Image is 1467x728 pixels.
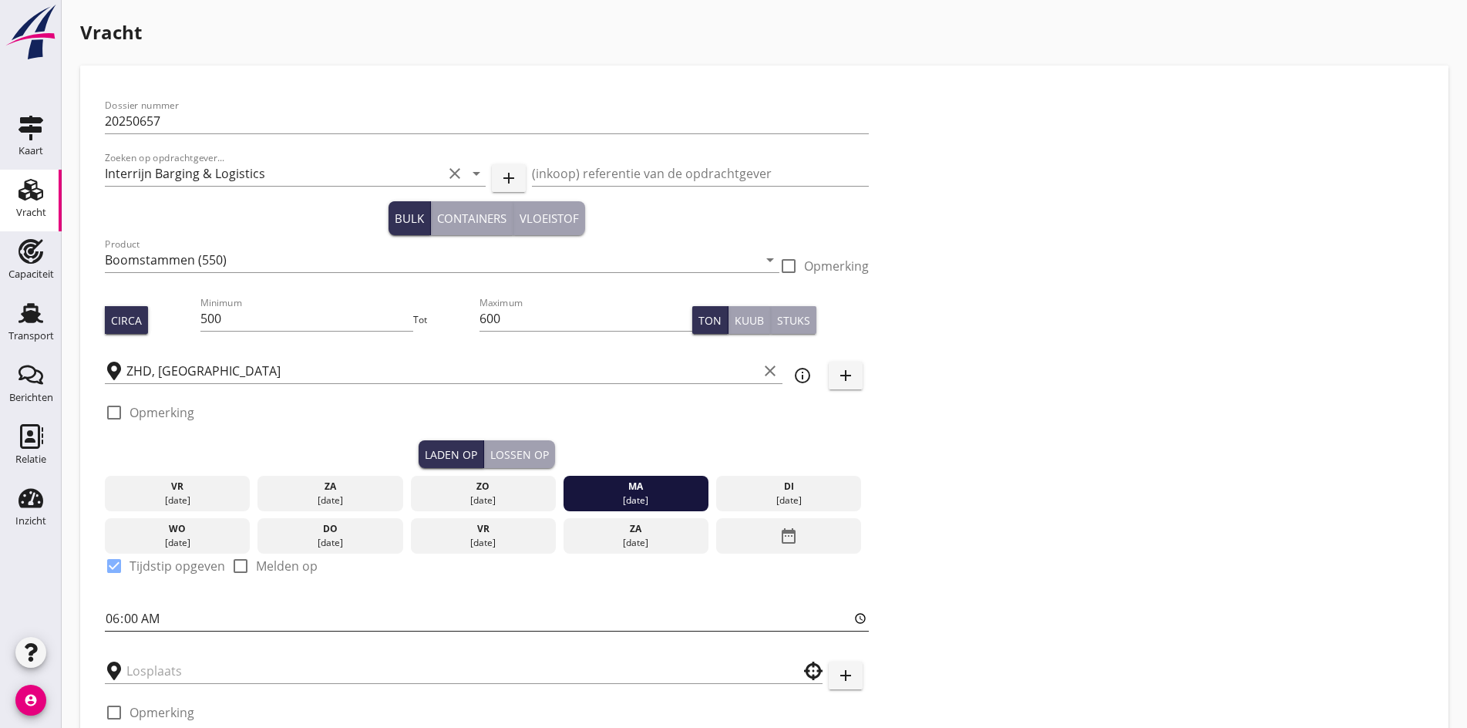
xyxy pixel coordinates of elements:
button: Containers [431,201,513,235]
div: [DATE] [414,494,552,507]
div: vr [414,522,552,536]
i: arrow_drop_down [761,251,779,269]
div: [DATE] [261,494,399,507]
button: Kuub [728,306,771,334]
div: Lossen op [490,447,549,463]
div: Stuks [777,312,810,329]
div: [DATE] [109,536,247,550]
i: add [836,366,855,385]
input: Minimum [200,306,413,331]
input: Zoeken op opdrachtgever... [105,161,442,186]
div: Inzicht [15,516,46,526]
button: Circa [105,306,148,334]
button: Vloeistof [513,201,585,235]
div: Vloeistof [520,210,579,228]
div: di [720,480,858,494]
button: Ton [692,306,728,334]
div: [DATE] [414,536,552,550]
div: Bulk [395,210,424,228]
i: arrow_drop_down [467,164,486,183]
i: add [500,169,518,187]
input: Maximum [479,306,692,331]
label: Opmerking [130,405,194,420]
i: date_range [779,522,798,550]
div: Ton [698,312,722,329]
div: Vracht [16,207,46,217]
img: logo-small.a267ee39.svg [3,4,59,61]
div: Containers [437,210,506,228]
div: [DATE] [567,536,705,550]
label: Melden op [256,558,318,574]
label: Opmerking [130,705,194,720]
div: Capaciteit [8,269,54,279]
div: Berichten [9,393,53,403]
div: vr [109,480,247,494]
div: do [261,522,399,536]
div: wo [109,522,247,536]
h1: Vracht [80,19,1448,46]
div: zo [414,480,552,494]
i: info_outline [793,366,812,385]
div: Laden op [425,447,477,463]
label: Opmerking [804,258,869,274]
button: Laden op [419,440,484,468]
input: Laadplaats [126,359,758,383]
div: za [567,522,705,536]
div: za [261,480,399,494]
button: Lossen op [484,440,555,468]
input: Losplaats [126,659,779,683]
input: Product [105,248,758,272]
input: (inkoop) referentie van de opdrachtgever [532,161,870,186]
div: ma [567,480,705,494]
input: Dossier nummer [105,109,869,133]
button: Bulk [389,201,431,235]
div: [DATE] [109,494,247,507]
div: [DATE] [567,494,705,507]
div: [DATE] [261,536,399,550]
label: Tijdstip opgeven [130,558,225,574]
div: Kaart [19,146,43,156]
i: account_circle [15,685,46,716]
div: Kuub [735,312,764,329]
i: clear [446,164,464,183]
div: Circa [111,312,142,329]
div: [DATE] [720,494,858,507]
div: Transport [8,331,54,341]
button: Stuks [771,306,816,334]
div: Tot [413,313,479,327]
i: clear [761,362,779,380]
i: add [836,666,855,685]
div: Relatie [15,454,46,464]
